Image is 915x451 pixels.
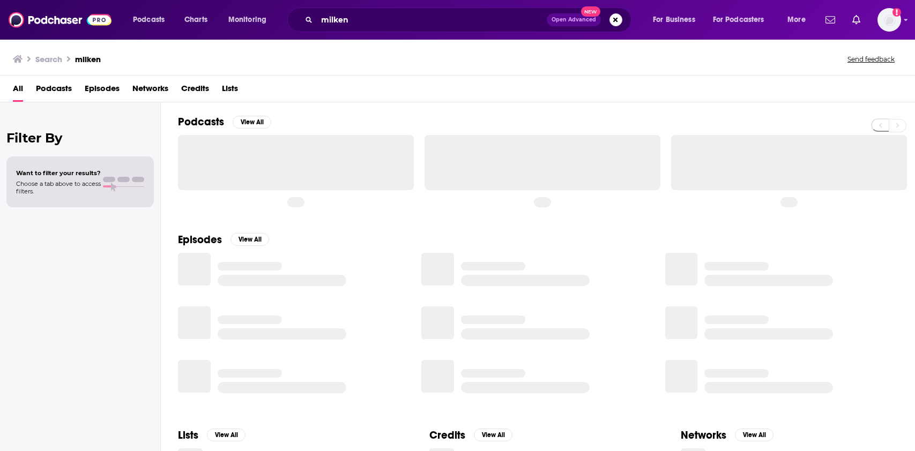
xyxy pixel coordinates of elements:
a: CreditsView All [429,429,512,442]
span: Choose a tab above to access filters. [16,180,101,195]
a: All [13,80,23,102]
h2: Credits [429,429,465,442]
h2: Episodes [178,233,222,246]
a: ListsView All [178,429,246,442]
h3: milken [75,54,101,64]
a: Lists [222,80,238,102]
a: EpisodesView All [178,233,269,246]
button: open menu [125,11,178,28]
h2: Lists [178,429,198,442]
a: Show notifications dropdown [821,11,839,29]
svg: Add a profile image [892,8,901,17]
button: open menu [706,11,780,28]
a: Credits [181,80,209,102]
span: Podcasts [133,12,165,27]
button: Open AdvancedNew [547,13,601,26]
a: Podcasts [36,80,72,102]
img: Podchaser - Follow, Share and Rate Podcasts [9,10,111,30]
span: Logged in as Morgan16 [877,8,901,32]
button: View All [735,429,773,441]
button: open menu [780,11,819,28]
button: Send feedback [844,55,898,64]
button: View All [207,429,246,441]
button: View All [230,233,269,246]
span: Monitoring [228,12,266,27]
span: Want to filter your results? [16,169,101,177]
a: Show notifications dropdown [848,11,865,29]
a: NetworksView All [681,429,773,442]
span: More [787,12,806,27]
div: Search podcasts, credits, & more... [297,7,642,32]
a: Networks [132,80,168,102]
span: Open Advanced [552,17,596,22]
h2: Networks [681,429,726,442]
img: User Profile [877,8,901,32]
span: For Podcasters [713,12,764,27]
h2: Podcasts [178,115,224,129]
button: Show profile menu [877,8,901,32]
a: PodcastsView All [178,115,271,129]
button: open menu [645,11,709,28]
h2: Filter By [6,130,154,146]
span: For Business [653,12,695,27]
a: Episodes [85,80,120,102]
span: New [581,6,600,17]
a: Charts [177,11,214,28]
input: Search podcasts, credits, & more... [317,11,547,28]
span: Charts [184,12,207,27]
button: open menu [221,11,280,28]
button: View All [233,116,271,129]
button: View All [474,429,512,441]
h3: Search [35,54,62,64]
